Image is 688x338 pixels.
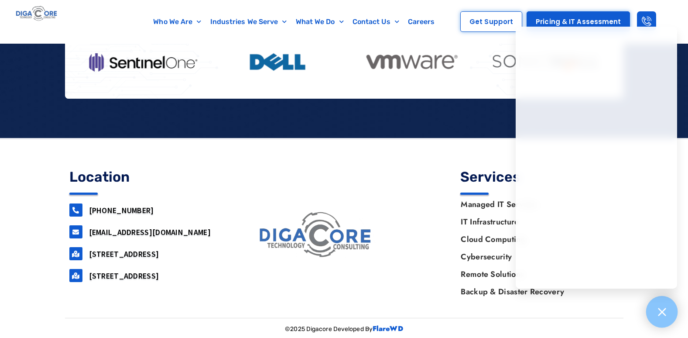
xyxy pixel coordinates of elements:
[452,196,619,213] a: Managed IT Services
[516,27,677,289] iframe: Chatgenie Messenger
[460,11,522,32] a: Get Support
[206,12,291,32] a: Industries We Serve
[69,203,82,217] a: 732-646-5725
[15,4,58,23] img: Digacore logo 1
[460,170,619,184] h4: Services
[404,12,439,32] a: Careers
[69,269,82,282] a: 2917 Penn Forest Blvd, Roanoke, VA 24018
[353,48,470,76] img: VMware Logo
[65,323,623,336] p: ©2025 Digacore Developed By
[69,225,82,238] a: support@digacore.com
[536,18,621,25] span: Pricing & IT Assessment
[373,324,403,334] a: FlareWD
[469,18,513,25] span: Get Support
[291,12,348,32] a: What We Do
[348,12,404,32] a: Contact Us
[488,48,605,76] img: sonicwall logo
[69,247,82,260] a: 160 airport road, Suite 201, Lakewood, NJ, 08701
[452,196,619,300] nav: Menu
[452,283,619,300] a: Backup & Disaster Recovery
[452,213,619,231] a: IT Infrastructure
[149,12,205,32] a: Who We Are
[452,248,619,266] a: Cybersecurity
[89,205,154,215] a: [PHONE_NUMBER]
[256,209,376,262] img: digacore logo
[89,227,211,237] a: [EMAIL_ADDRESS][DOMAIN_NAME]
[89,249,159,259] a: [STREET_ADDRESS]
[85,48,202,76] img: Sentinel One Logo
[219,48,336,77] img: Dell Logo
[527,11,630,32] a: Pricing & IT Assessment
[452,231,619,248] a: Cloud Computing
[452,266,619,283] a: Remote Solutions
[69,170,228,184] h4: Location
[89,271,159,281] a: [STREET_ADDRESS]
[137,12,450,32] nav: Menu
